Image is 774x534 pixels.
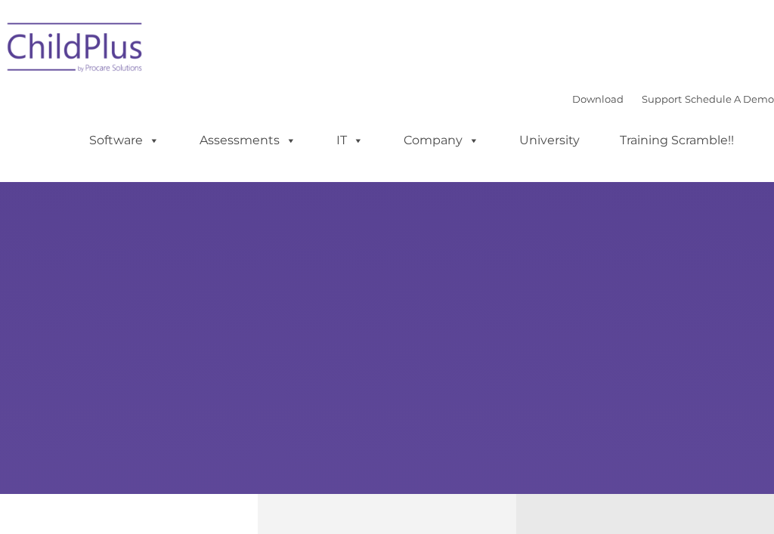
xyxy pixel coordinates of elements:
[685,93,774,105] a: Schedule A Demo
[74,125,175,156] a: Software
[184,125,311,156] a: Assessments
[605,125,749,156] a: Training Scramble!!
[504,125,595,156] a: University
[389,125,494,156] a: Company
[642,93,682,105] a: Support
[572,93,774,105] font: |
[572,93,624,105] a: Download
[321,125,379,156] a: IT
